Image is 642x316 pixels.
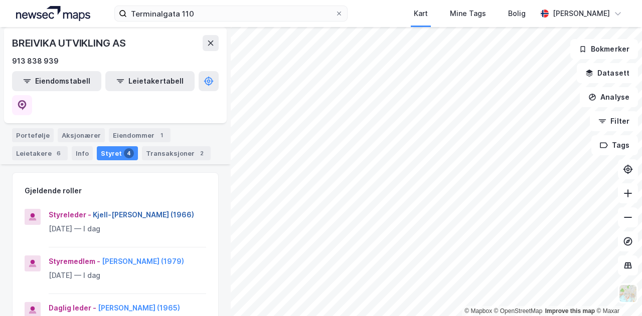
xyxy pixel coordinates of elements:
[591,135,638,155] button: Tags
[124,148,134,158] div: 4
[25,185,82,197] div: Gjeldende roller
[156,130,167,140] div: 1
[109,128,171,142] div: Eiendommer
[127,6,335,21] input: Søk på adresse, matrikkel, gårdeiere, leietakere eller personer
[49,269,206,281] div: [DATE] — I dag
[12,55,59,67] div: 913 838 939
[414,8,428,20] div: Kart
[97,146,138,160] div: Styret
[570,39,638,59] button: Bokmerker
[12,146,68,160] div: Leietakere
[494,307,543,314] a: OpenStreetMap
[580,87,638,107] button: Analyse
[54,148,64,158] div: 6
[464,307,492,314] a: Mapbox
[553,8,610,20] div: [PERSON_NAME]
[12,128,54,142] div: Portefølje
[197,148,207,158] div: 2
[12,35,128,51] div: BREIVIKA UTVIKLING AS
[49,223,206,235] div: [DATE] — I dag
[450,8,486,20] div: Mine Tags
[590,111,638,131] button: Filter
[592,268,642,316] div: Kontrollprogram for chat
[508,8,526,20] div: Bolig
[142,146,211,160] div: Transaksjoner
[72,146,93,160] div: Info
[105,71,195,91] button: Leietakertabell
[592,268,642,316] iframe: Chat Widget
[545,307,595,314] a: Improve this map
[16,6,90,21] img: logo.a4113a55bc3d86da70a041830d287a7e.svg
[58,128,105,142] div: Aksjonærer
[12,71,101,91] button: Eiendomstabell
[577,63,638,83] button: Datasett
